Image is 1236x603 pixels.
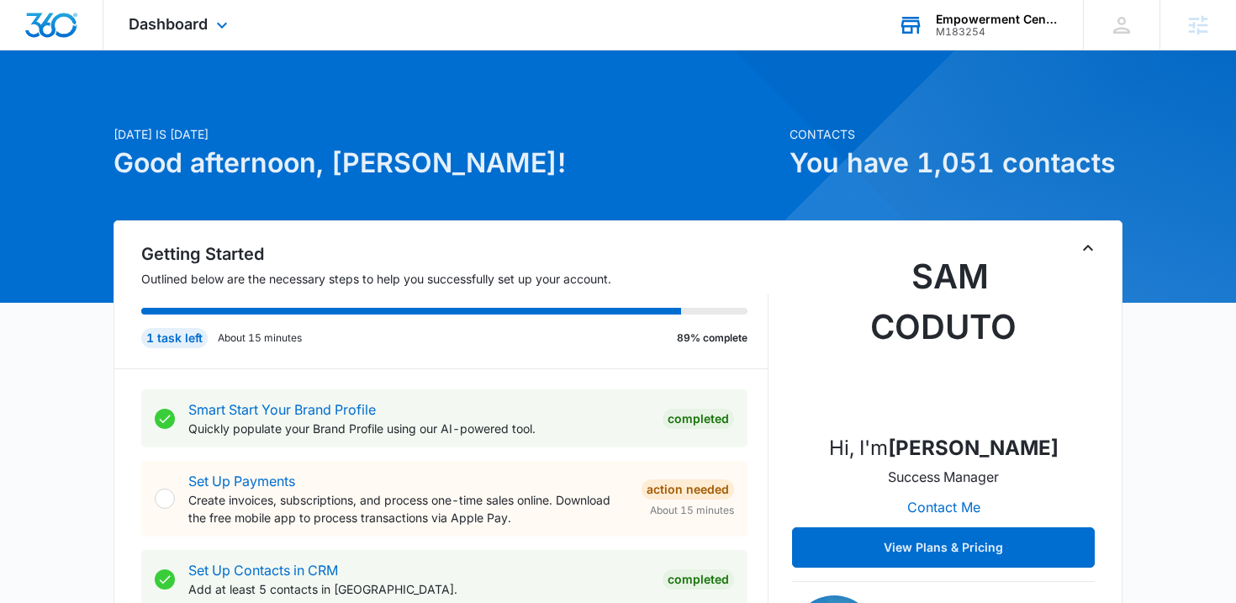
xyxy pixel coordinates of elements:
strong: [PERSON_NAME] [888,436,1059,460]
span: Dashboard [129,15,208,33]
a: Smart Start Your Brand Profile [188,401,376,418]
p: Success Manager [888,467,999,487]
p: Outlined below are the necessary steps to help you successfully set up your account. [141,270,769,288]
button: View Plans & Pricing [792,527,1095,568]
div: Completed [663,569,734,590]
p: [DATE] is [DATE] [114,125,779,143]
h2: Getting Started [141,241,769,267]
a: Set Up Contacts in CRM [188,562,338,579]
div: account name [936,13,1059,26]
h1: Good afternoon, [PERSON_NAME]! [114,143,779,183]
p: Contacts [790,125,1122,143]
div: Completed [663,409,734,429]
button: Toggle Collapse [1078,238,1098,258]
p: Hi, I'm [829,433,1059,463]
p: 89% complete [677,331,747,346]
p: About 15 minutes [218,331,302,346]
h1: You have 1,051 contacts [790,143,1122,183]
img: Sam Coduto [859,251,1027,420]
div: 1 task left [141,328,208,348]
a: Set Up Payments [188,473,295,489]
div: account id [936,26,1059,38]
p: Quickly populate your Brand Profile using our AI-powered tool. [188,420,649,437]
div: Action Needed [642,479,734,500]
button: Contact Me [890,487,997,527]
p: Create invoices, subscriptions, and process one-time sales online. Download the free mobile app t... [188,491,628,526]
span: About 15 minutes [650,503,734,518]
p: Add at least 5 contacts in [GEOGRAPHIC_DATA]. [188,580,649,598]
